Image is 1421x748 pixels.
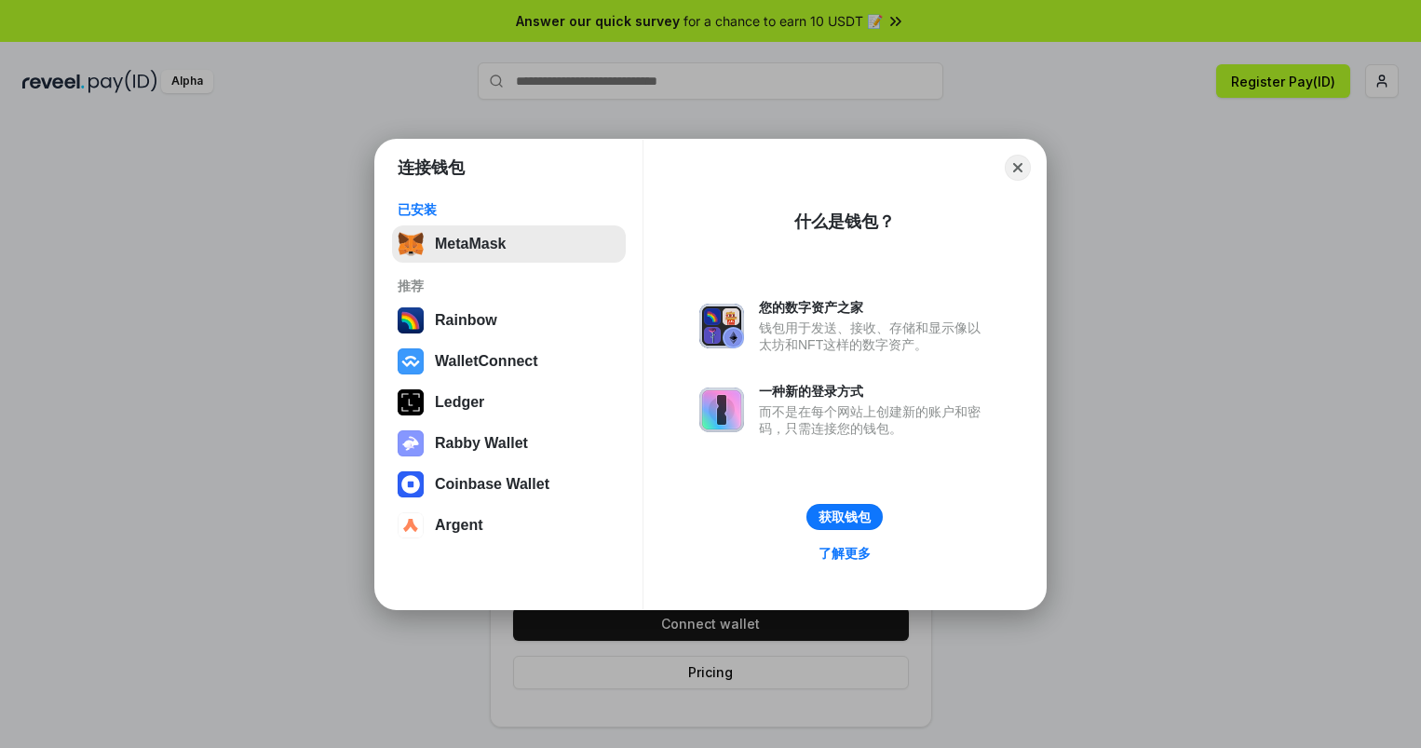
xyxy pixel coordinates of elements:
div: 什么是钱包？ [794,211,895,233]
div: Argent [435,517,483,534]
button: Argent [392,507,626,544]
div: MetaMask [435,236,506,252]
div: Rainbow [435,312,497,329]
a: 了解更多 [807,541,882,565]
button: MetaMask [392,225,626,263]
div: Coinbase Wallet [435,476,549,493]
button: Close [1005,155,1031,181]
img: svg+xml,%3Csvg%20xmlns%3D%22http%3A%2F%2Fwww.w3.org%2F2000%2Fsvg%22%20width%3D%2228%22%20height%3... [398,389,424,415]
button: Ledger [392,384,626,421]
img: svg+xml,%3Csvg%20width%3D%2228%22%20height%3D%2228%22%20viewBox%3D%220%200%2028%2028%22%20fill%3D... [398,471,424,497]
img: svg+xml,%3Csvg%20xmlns%3D%22http%3A%2F%2Fwww.w3.org%2F2000%2Fsvg%22%20fill%3D%22none%22%20viewBox... [398,430,424,456]
div: 获取钱包 [819,509,871,525]
div: Ledger [435,394,484,411]
img: svg+xml,%3Csvg%20width%3D%2228%22%20height%3D%2228%22%20viewBox%3D%220%200%2028%2028%22%20fill%3D... [398,348,424,374]
div: 了解更多 [819,545,871,562]
img: svg+xml,%3Csvg%20xmlns%3D%22http%3A%2F%2Fwww.w3.org%2F2000%2Fsvg%22%20fill%3D%22none%22%20viewBox... [699,304,744,348]
div: 您的数字资产之家 [759,299,990,316]
button: Coinbase Wallet [392,466,626,503]
div: WalletConnect [435,353,538,370]
div: 钱包用于发送、接收、存储和显示像以太坊和NFT这样的数字资产。 [759,320,990,353]
button: WalletConnect [392,343,626,380]
img: svg+xml,%3Csvg%20xmlns%3D%22http%3A%2F%2Fwww.w3.org%2F2000%2Fsvg%22%20fill%3D%22none%22%20viewBox... [699,388,744,432]
img: svg+xml,%3Csvg%20width%3D%2228%22%20height%3D%2228%22%20viewBox%3D%220%200%2028%2028%22%20fill%3D... [398,512,424,538]
h1: 连接钱包 [398,156,465,179]
button: 获取钱包 [806,504,883,530]
div: Rabby Wallet [435,435,528,452]
div: 而不是在每个网站上创建新的账户和密码，只需连接您的钱包。 [759,403,990,437]
div: 已安装 [398,201,620,218]
button: Rabby Wallet [392,425,626,462]
div: 推荐 [398,278,620,294]
div: 一种新的登录方式 [759,383,990,400]
img: svg+xml,%3Csvg%20width%3D%22120%22%20height%3D%22120%22%20viewBox%3D%220%200%20120%20120%22%20fil... [398,307,424,333]
button: Rainbow [392,302,626,339]
img: svg+xml,%3Csvg%20fill%3D%22none%22%20height%3D%2233%22%20viewBox%3D%220%200%2035%2033%22%20width%... [398,231,424,257]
